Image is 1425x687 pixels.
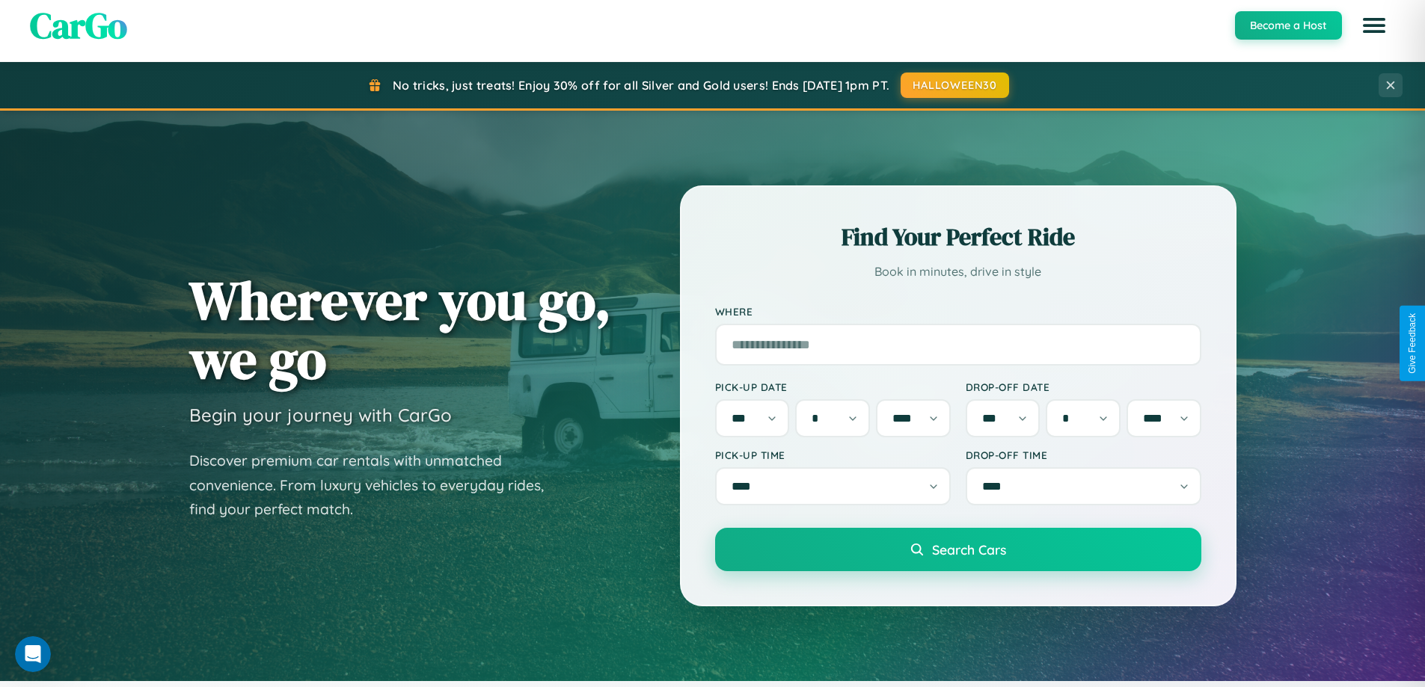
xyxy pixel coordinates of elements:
[932,541,1006,558] span: Search Cars
[966,381,1201,393] label: Drop-off Date
[715,221,1201,253] h2: Find Your Perfect Ride
[715,305,1201,318] label: Where
[30,1,127,50] span: CarGo
[715,449,951,461] label: Pick-up Time
[189,449,563,522] p: Discover premium car rentals with unmatched convenience. From luxury vehicles to everyday rides, ...
[1353,4,1395,46] button: Open menu
[15,636,51,672] iframe: Intercom live chat
[1407,313,1418,374] div: Give Feedback
[966,449,1201,461] label: Drop-off Time
[715,381,951,393] label: Pick-up Date
[393,78,889,93] span: No tricks, just treats! Enjoy 30% off for all Silver and Gold users! Ends [DATE] 1pm PT.
[901,73,1009,98] button: HALLOWEEN30
[715,528,1201,571] button: Search Cars
[715,261,1201,283] p: Book in minutes, drive in style
[189,271,611,389] h1: Wherever you go, we go
[189,404,452,426] h3: Begin your journey with CarGo
[1235,11,1342,40] button: Become a Host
